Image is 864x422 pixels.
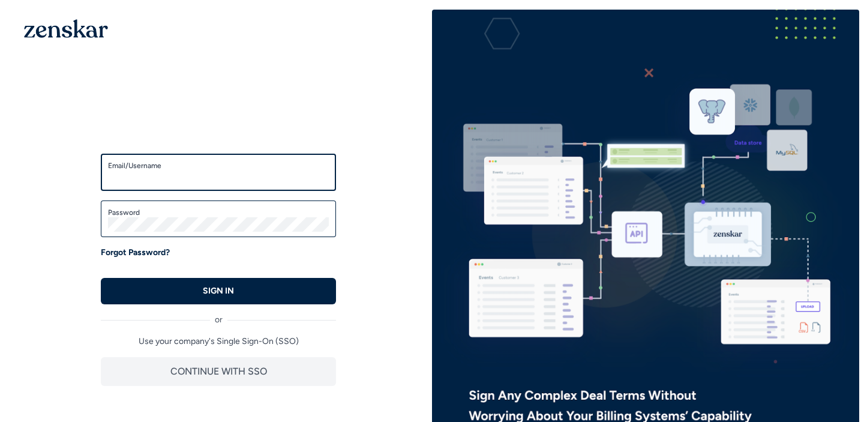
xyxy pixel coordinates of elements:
[101,278,336,304] button: SIGN IN
[108,208,329,217] label: Password
[203,285,234,297] p: SIGN IN
[101,247,170,259] a: Forgot Password?
[101,357,336,386] button: CONTINUE WITH SSO
[108,161,329,170] label: Email/Username
[101,336,336,348] p: Use your company's Single Sign-On (SSO)
[24,19,108,38] img: 1OGAJ2xQqyY4LXKgY66KYq0eOWRCkrZdAb3gUhuVAqdWPZE9SRJmCz+oDMSn4zDLXe31Ii730ItAGKgCKgCCgCikA4Av8PJUP...
[101,304,336,326] div: or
